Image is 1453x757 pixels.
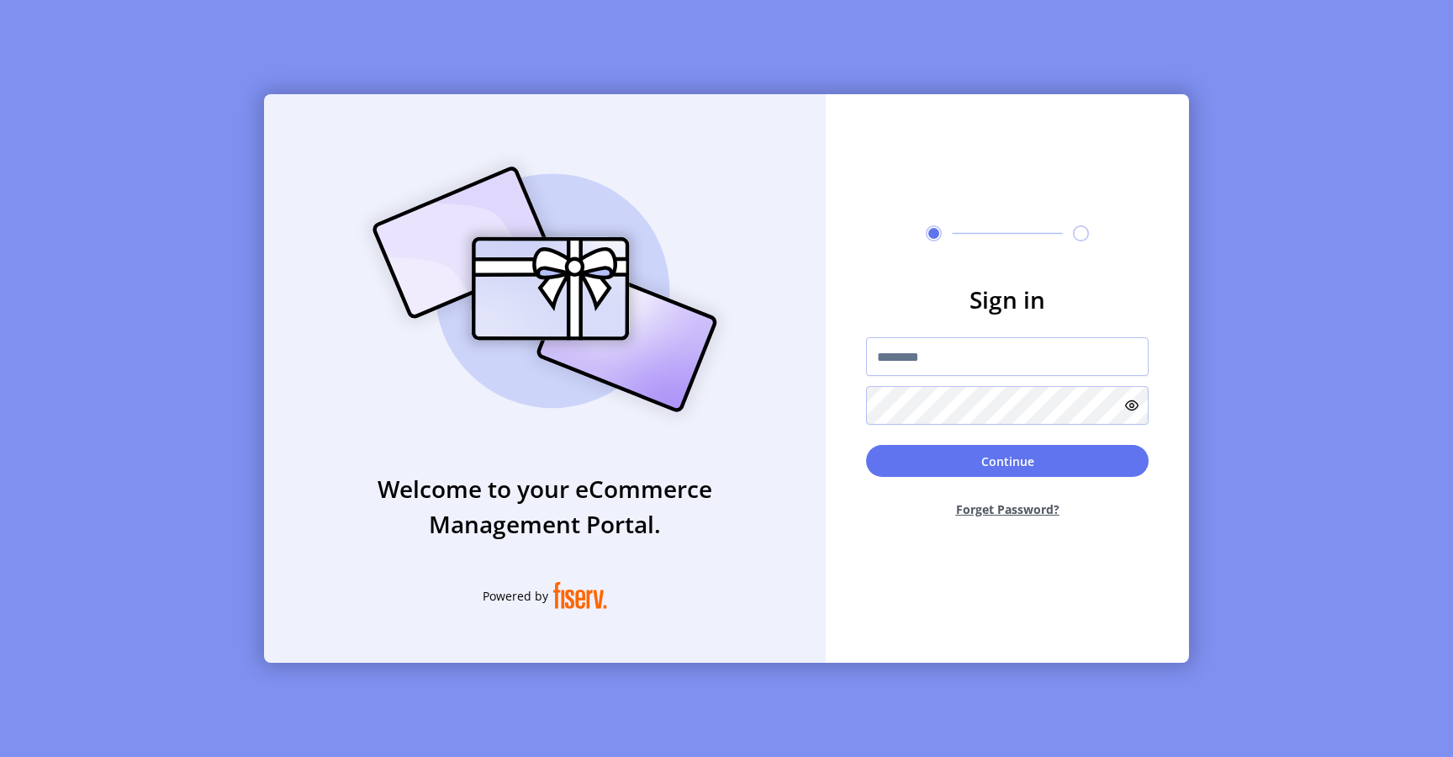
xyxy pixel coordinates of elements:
h3: Sign in [866,282,1149,317]
button: Continue [866,445,1149,477]
img: card_Illustration.svg [347,148,742,431]
span: Powered by [483,587,548,605]
button: Forget Password? [866,487,1149,532]
h3: Welcome to your eCommerce Management Portal. [264,471,826,542]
